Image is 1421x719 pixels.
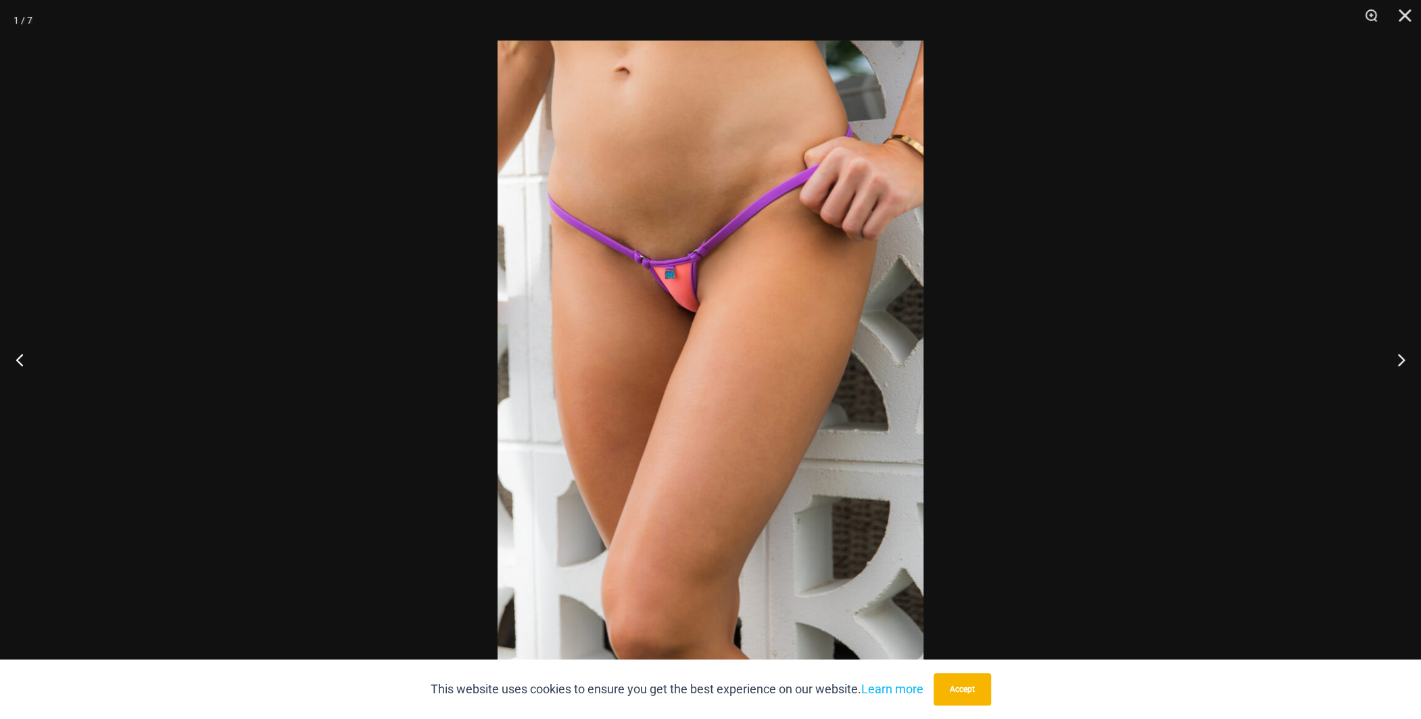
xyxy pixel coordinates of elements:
[861,682,923,696] a: Learn more
[14,10,32,30] div: 1 / 7
[498,41,923,678] img: Wild Card Neon Bliss 312 Top 457 Micro 04
[934,673,991,705] button: Accept
[431,679,923,699] p: This website uses cookies to ensure you get the best experience on our website.
[1370,326,1421,393] button: Next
